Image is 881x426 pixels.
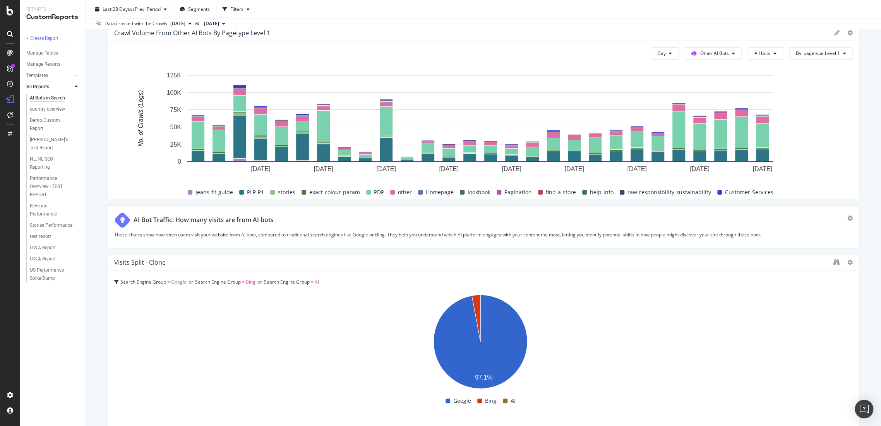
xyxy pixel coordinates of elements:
[137,90,144,147] text: No. of Crawls (Logs)
[690,166,709,172] text: [DATE]
[257,279,262,285] span: or
[26,72,48,80] div: Templates
[130,6,161,12] span: vs Prev. Period
[30,233,80,241] a: test report
[30,175,75,199] div: Performance Overview - TEST REPORT
[26,83,72,91] a: All Reports
[26,49,58,57] div: Manage Tables
[92,3,170,15] button: Last 28 DaysvsPrev. Period
[26,6,79,13] div: Reports
[30,244,80,252] a: U.S.A Report
[26,72,72,80] a: Templates
[468,188,490,197] span: lookbook
[30,221,80,229] a: Stories Performance
[30,155,80,171] a: NL_NL SEO Reporting
[314,166,333,172] text: [DATE]
[30,136,80,152] a: [PERSON_NAME]'s Test Report
[564,166,584,172] text: [DATE]
[177,3,213,15] button: Segments
[26,34,58,43] div: + Create Report
[30,266,74,282] div: US Performance Spike Dump
[30,116,80,133] a: Demo Custom Report
[30,136,75,152] div: Nadine's Test Report
[26,60,80,68] a: Manage Reports
[485,396,497,405] span: Bing
[30,266,80,282] a: US Performance Spike Dump
[754,50,770,56] span: All bots
[30,255,80,263] a: U.S.A Report
[30,105,65,113] div: country overview
[855,400,873,418] div: Open Intercom Messenger
[103,6,130,12] span: Last 28 Days
[195,20,201,27] span: vs
[247,188,264,197] span: PLP-P1
[30,233,51,241] div: test report
[30,202,73,218] div: Revenue Performance
[546,188,576,197] span: find-a-store
[30,105,80,113] a: country overview
[219,3,253,15] button: Filters
[657,50,666,56] span: Day
[789,47,853,60] button: By: pagetype Level 1
[114,291,846,395] svg: A chart.
[30,221,72,229] div: Stories Performance
[188,6,210,12] span: Segments
[230,6,243,12] div: Filters
[170,141,182,147] text: 25K
[847,216,853,221] div: gear
[398,188,412,197] span: other
[114,71,846,180] svg: A chart.
[439,166,458,172] text: [DATE]
[627,188,711,197] span: raw-responsibility-sustainability
[504,188,532,197] span: Pagination
[178,158,181,165] text: 0
[453,396,471,405] span: Google
[685,47,742,60] button: Other AI Bots
[309,188,360,197] span: exact-colour-param
[30,116,73,133] div: Demo Custom Report
[278,188,295,197] span: stories
[264,279,310,285] span: Search Engine Group
[26,34,80,43] a: + Create Report
[311,279,314,285] span: =
[26,60,60,68] div: Manage Reports
[170,124,182,130] text: 50K
[251,166,270,172] text: [DATE]
[315,279,319,285] span: AI
[725,188,773,197] span: Customer-Services
[374,188,384,197] span: PDP
[134,216,274,224] div: AI Bot Traffic: How many visits are from AI bots
[30,244,56,252] div: U.S.A Report
[833,259,840,265] div: binoculars
[30,175,80,199] a: Performance Overview - TEST REPORT
[475,374,492,381] text: 97.1%
[120,279,166,285] span: Search Engine Group
[242,279,245,285] span: =
[651,47,679,60] button: Day
[167,19,195,28] button: [DATE]
[700,50,729,56] span: Other AI Bots
[511,396,516,405] span: AI
[376,166,396,172] text: [DATE]
[195,188,233,197] span: Jeans-fit-guide
[189,279,193,285] span: or
[204,20,219,27] span: 2025 Aug. 11th
[30,155,73,171] div: NL_NL SEO Reporting
[105,20,167,27] div: Data crossed with the Crawls
[26,13,79,22] div: CustomReports
[170,20,185,27] span: 2025 Sep. 8th
[30,94,80,102] a: AI Bots in Search
[108,205,859,248] div: AI Bot Traffic: How many visits are from AI botsThese charts show how often users visit your webs...
[246,279,255,285] span: Bing
[502,166,521,172] text: [DATE]
[167,72,182,79] text: 125K
[26,83,49,91] div: All Reports
[114,258,166,266] div: Visits Split - Clone
[201,19,228,28] button: [DATE]
[26,49,80,57] a: Manage Tables
[30,255,56,263] div: U.S.A Report
[627,166,646,172] text: [DATE]
[171,279,187,285] span: Google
